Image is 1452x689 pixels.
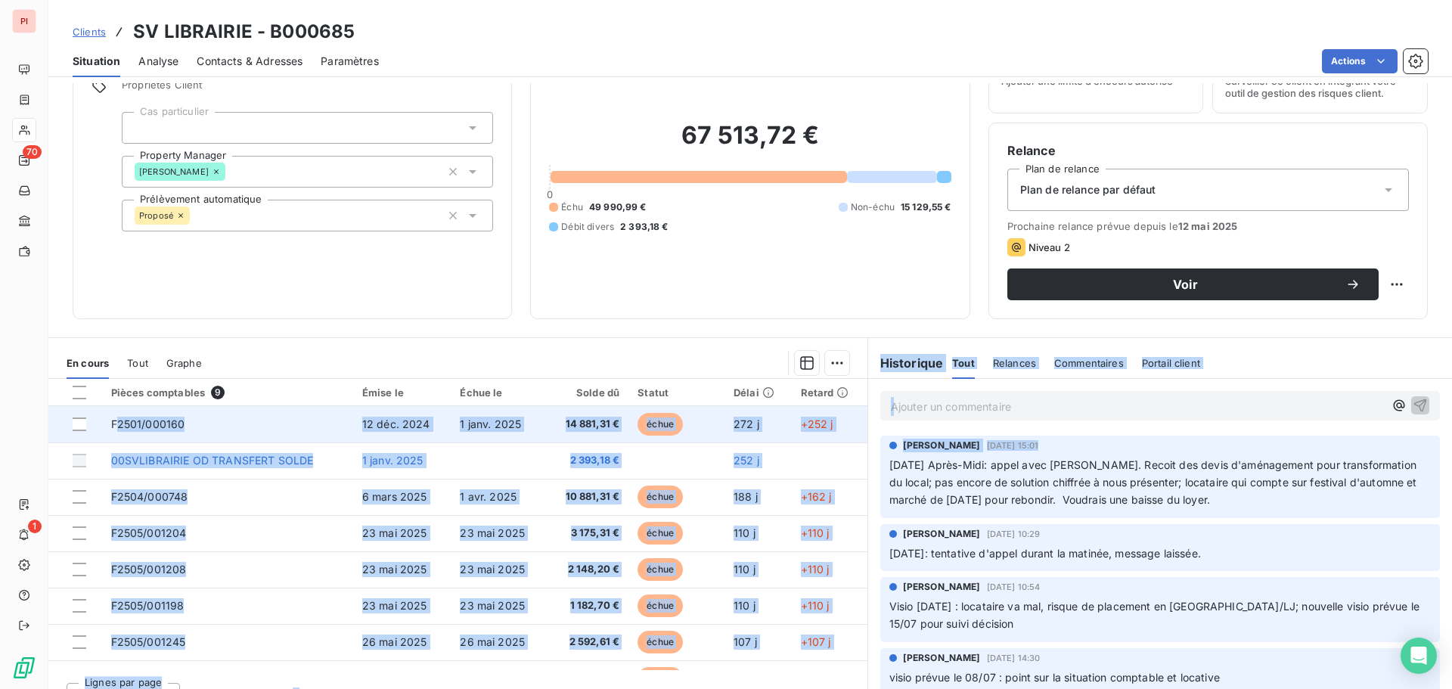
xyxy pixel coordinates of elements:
[138,54,178,69] span: Analyse
[554,386,619,399] div: Solde dû
[801,526,830,539] span: +110 j
[561,200,583,214] span: Échu
[1178,220,1238,232] span: 12 mai 2025
[554,598,619,613] span: 1 182,70 €
[1322,49,1398,73] button: Actions
[127,357,148,369] span: Tout
[734,417,759,430] span: 272 j
[734,490,758,503] span: 188 j
[12,9,36,33] div: PI
[620,220,669,234] span: 2 393,18 €
[362,526,427,539] span: 23 mai 2025
[889,600,1423,630] span: Visio [DATE] : locataire va mal, risque de placement en [GEOGRAPHIC_DATA]/LJ; nouvelle visio prév...
[362,599,427,612] span: 23 mai 2025
[554,635,619,650] span: 2 592,61 €
[901,200,951,214] span: 15 129,55 €
[1028,241,1070,253] span: Niveau 2
[362,417,430,430] span: 12 déc. 2024
[67,357,109,369] span: En cours
[460,417,521,430] span: 1 janv. 2025
[638,594,683,617] span: échue
[851,200,895,214] span: Non-échu
[460,490,517,503] span: 1 avr. 2025
[889,547,1201,560] span: [DATE]: tentative d'appel durant la matinée, message laissée.
[903,580,981,594] span: [PERSON_NAME]
[638,631,683,653] span: échue
[1225,75,1415,99] span: Surveiller ce client en intégrant votre outil de gestion des risques client.
[23,145,42,159] span: 70
[868,354,944,372] h6: Historique
[135,121,147,135] input: Ajouter une valeur
[197,54,302,69] span: Contacts & Adresses
[734,635,757,648] span: 107 j
[547,188,553,200] span: 0
[211,386,225,399] span: 9
[111,526,187,539] span: F2505/001204
[638,558,683,581] span: échue
[73,26,106,38] span: Clients
[133,18,355,45] h3: SV LIBRAIRIE - B000685
[638,522,683,545] span: échue
[1401,638,1437,674] div: Open Intercom Messenger
[362,563,427,576] span: 23 mai 2025
[801,417,833,430] span: +252 j
[460,563,525,576] span: 23 mai 2025
[1025,278,1345,290] span: Voir
[111,599,185,612] span: F2505/001198
[321,54,379,69] span: Paramètres
[554,526,619,541] span: 3 175,31 €
[190,209,202,222] input: Ajouter une valeur
[1054,357,1124,369] span: Commentaires
[28,520,42,533] span: 1
[460,386,536,399] div: Échue le
[362,635,427,648] span: 26 mai 2025
[987,441,1039,450] span: [DATE] 15:01
[1007,268,1379,300] button: Voir
[801,599,830,612] span: +110 j
[1020,182,1156,197] span: Plan de relance par défaut
[139,211,173,220] span: Proposé
[225,165,237,178] input: Ajouter une valeur
[638,486,683,508] span: échue
[734,526,755,539] span: 110 j
[73,54,120,69] span: Situation
[987,529,1041,538] span: [DATE] 10:29
[734,386,783,399] div: Délai
[734,599,755,612] span: 110 j
[554,489,619,504] span: 10 881,31 €
[73,24,106,39] a: Clients
[554,562,619,577] span: 2 148,20 €
[889,458,1420,506] span: [DATE] Après-Midi: appel avec [PERSON_NAME]. Recoit des devis d'aménagement pour transformation d...
[1007,141,1409,160] h6: Relance
[362,490,427,503] span: 6 mars 2025
[111,635,186,648] span: F2505/001245
[362,386,442,399] div: Émise le
[889,671,1220,684] span: visio prévue le 08/07 : point sur la situation comptable et locative
[111,454,314,467] span: 00SVLIBRAIRIE OD TRANSFERT SOLDE
[801,635,831,648] span: +107 j
[1142,357,1200,369] span: Portail client
[952,357,975,369] span: Tout
[903,439,981,452] span: [PERSON_NAME]
[993,357,1036,369] span: Relances
[122,79,493,100] span: Propriétés Client
[638,413,683,436] span: échue
[801,386,858,399] div: Retard
[111,417,185,430] span: F2501/000160
[111,490,188,503] span: F2504/000748
[460,635,525,648] span: 26 mai 2025
[460,526,525,539] span: 23 mai 2025
[903,651,981,665] span: [PERSON_NAME]
[111,563,187,576] span: F2505/001208
[638,386,715,399] div: Statut
[362,454,423,467] span: 1 janv. 2025
[987,582,1041,591] span: [DATE] 10:54
[1007,220,1409,232] span: Prochaine relance prévue depuis le
[801,563,830,576] span: +110 j
[460,599,525,612] span: 23 mai 2025
[549,120,951,166] h2: 67 513,72 €
[561,220,614,234] span: Débit divers
[734,563,755,576] span: 110 j
[12,656,36,680] img: Logo LeanPay
[139,167,209,176] span: [PERSON_NAME]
